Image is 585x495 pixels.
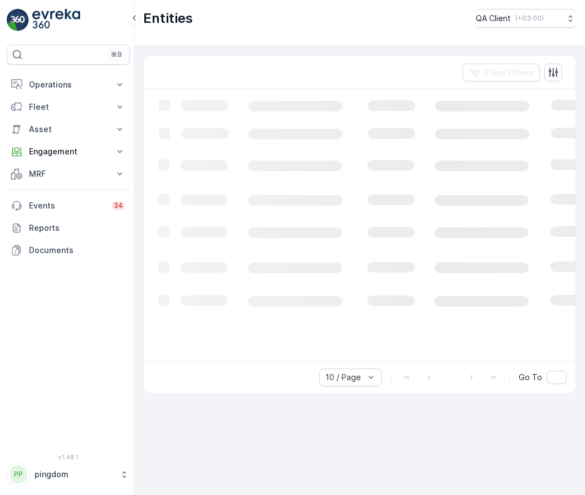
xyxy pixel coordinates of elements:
button: Engagement [7,140,130,163]
p: Asset [29,124,108,135]
button: Clear Filters [462,64,540,81]
button: Asset [7,118,130,140]
p: Reports [29,222,125,234]
div: PP [9,465,27,483]
p: Documents [29,245,125,256]
a: Documents [7,239,130,261]
button: Fleet [7,96,130,118]
p: Engagement [29,146,108,157]
button: MRF [7,163,130,185]
p: 34 [114,201,123,210]
p: pingdom [35,469,114,480]
span: v 1.48.1 [7,454,130,460]
p: Operations [29,79,108,90]
p: Events [29,200,105,211]
img: logo [7,9,29,31]
img: logo_light-DOdMpM7g.png [32,9,80,31]
button: QA Client(+03:00) [476,9,576,28]
span: Go To [519,372,542,383]
p: Fleet [29,101,108,113]
button: Operations [7,74,130,96]
p: Entities [143,9,193,27]
p: MRF [29,168,108,179]
p: QA Client [476,13,511,24]
p: ⌘B [111,50,122,59]
p: Clear Filters [485,67,533,78]
button: PPpingdom [7,463,130,486]
a: Events34 [7,195,130,217]
p: ( +03:00 ) [515,14,544,23]
a: Reports [7,217,130,239]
